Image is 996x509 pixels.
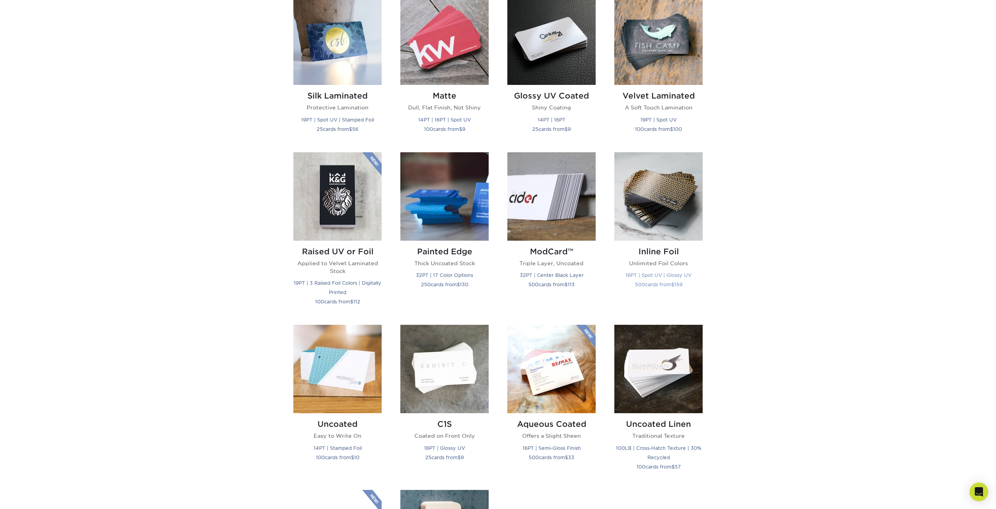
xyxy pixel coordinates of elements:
img: Uncoated Business Cards [293,325,382,413]
small: 32PT | Center Black Layer [520,272,584,278]
span: 57 [675,464,681,470]
span: 9 [462,126,465,132]
h2: Uncoated [293,419,382,429]
a: Raised UV or Foil Business Cards Raised UV or Foil Applied to Velvet Laminated Stock 19PT | 3 Rai... [293,152,382,316]
img: Uncoated Linen Business Cards [614,325,703,413]
p: Protective Lamination [293,104,382,111]
h2: ModCard™ [507,247,596,256]
small: 100LB | Cross-Hatch Texture | 30% Recycled [616,445,701,460]
img: New Product [576,325,596,348]
h2: Glossy UV Coated [507,91,596,100]
small: 19PT | Spot UV | Stamped Foil [301,117,374,123]
p: Thick Uncoated Stock [400,259,489,267]
span: $ [349,126,352,132]
span: $ [565,282,568,287]
small: 14PT | Stamped Foil [314,445,362,451]
small: 32PT | 17 Color Options [416,272,473,278]
img: Raised UV or Foil Business Cards [293,152,382,241]
img: Painted Edge Business Cards [400,152,489,241]
a: Uncoated Linen Business Cards Uncoated Linen Traditional Texture 100LB | Cross-Hatch Texture | 30... [614,325,703,480]
span: 500 [635,282,645,287]
p: Triple Layer, Uncoated [507,259,596,267]
small: cards from [528,282,575,287]
span: 100 [635,126,644,132]
small: cards from [635,282,682,287]
a: Inline Foil Business Cards Inline Foil Unlimited Foil Colors 16PT | Spot UV | Glossy UV 500cards ... [614,152,703,316]
span: 25 [425,454,431,460]
span: 10 [354,454,359,460]
h2: C1S [400,419,489,429]
p: Applied to Velvet Laminated Stock [293,259,382,275]
span: 9 [461,454,464,460]
p: Dull, Flat Finish, Not Shiny [400,104,489,111]
span: 159 [674,282,682,287]
a: Painted Edge Business Cards Painted Edge Thick Uncoated Stock 32PT | 17 Color Options 250cards fr... [400,152,489,316]
img: Aqueous Coated Business Cards [507,325,596,413]
span: 100 [637,464,645,470]
span: 112 [353,299,360,305]
small: cards from [316,454,359,460]
h2: Painted Edge [400,247,489,256]
h2: Uncoated Linen [614,419,703,429]
h2: Inline Foil [614,247,703,256]
span: $ [457,282,460,287]
span: 25 [532,126,538,132]
small: cards from [425,454,464,460]
span: 100 [316,454,325,460]
small: cards from [424,126,465,132]
small: cards from [315,299,360,305]
h2: Silk Laminated [293,91,382,100]
h2: Raised UV or Foil [293,247,382,256]
span: 100 [315,299,324,305]
a: ModCard™ Business Cards ModCard™ Triple Layer, Uncoated 32PT | Center Black Layer 500cards from$113 [507,152,596,316]
span: 56 [352,126,358,132]
small: 14PT | 16PT | Spot UV [418,117,471,123]
small: cards from [421,282,468,287]
h2: Matte [400,91,489,100]
p: Offers a Slight Sheen [507,432,596,440]
span: $ [565,454,568,460]
div: Open Intercom Messenger [970,483,988,501]
p: Easy to Write On [293,432,382,440]
img: ModCard™ Business Cards [507,152,596,241]
span: $ [671,282,674,287]
span: 100 [424,126,433,132]
span: 500 [529,454,539,460]
span: 33 [568,454,574,460]
img: Inline Foil Business Cards [614,152,703,241]
h2: Velvet Laminated [614,91,703,100]
span: $ [672,464,675,470]
p: Traditional Texture [614,432,703,440]
small: cards from [317,126,358,132]
small: 16PT | Spot UV | Glossy UV [626,272,691,278]
small: 16PT | Semi-Gloss Finish [523,445,581,451]
span: $ [565,126,568,132]
a: C1S Business Cards C1S Coated on Front Only 18PT | Glossy UV 25cards from$9 [400,325,489,480]
small: 14PT | 16PT [538,117,565,123]
span: $ [351,454,354,460]
small: cards from [637,464,681,470]
img: C1S Business Cards [400,325,489,413]
span: 113 [568,282,575,287]
img: New Product [362,152,382,176]
h2: Aqueous Coated [507,419,596,429]
span: 500 [528,282,538,287]
p: Coated on Front Only [400,432,489,440]
span: 25 [317,126,323,132]
small: 19PT | Spot UV [640,117,677,123]
small: cards from [529,454,574,460]
p: Unlimited Foil Colors [614,259,703,267]
a: Uncoated Business Cards Uncoated Easy to Write On 14PT | Stamped Foil 100cards from$10 [293,325,382,480]
span: $ [458,454,461,460]
span: 130 [460,282,468,287]
span: 100 [673,126,682,132]
span: $ [670,126,673,132]
span: 250 [421,282,431,287]
span: $ [459,126,462,132]
small: 19PT | 3 Raised Foil Colors | Digitally Printed [294,280,381,295]
span: $ [350,299,353,305]
a: Aqueous Coated Business Cards Aqueous Coated Offers a Slight Sheen 16PT | Semi-Gloss Finish 500ca... [507,325,596,480]
p: Shiny Coating [507,104,596,111]
small: cards from [635,126,682,132]
small: cards from [532,126,571,132]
